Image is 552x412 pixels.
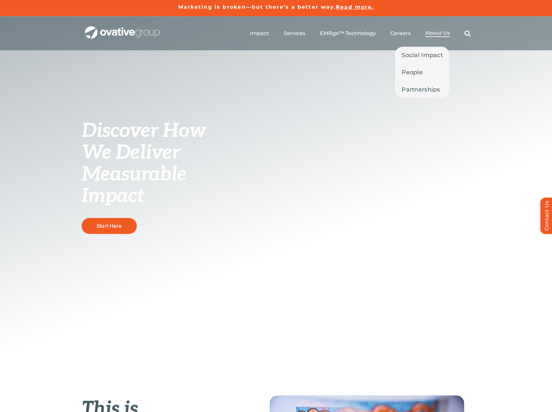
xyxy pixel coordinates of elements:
[82,119,206,143] span: Discover How
[395,81,449,98] a: Partnerships
[85,26,159,32] a: OG_Full_horizontal_WHT
[250,30,269,37] a: Impact
[336,4,374,10] a: Read more.
[464,30,471,37] a: Search
[425,30,450,37] a: About Us
[82,218,137,234] a: Start Here
[178,4,336,10] a: Marketing is broken—but there’s a better way.
[284,30,305,37] a: Services
[402,51,443,60] span: Social Impact
[97,223,122,229] span: Start Here
[402,68,423,77] span: People
[82,141,187,208] span: We Deliver Measurable Impact
[395,64,449,81] a: People
[402,85,440,94] span: Partnerships
[395,47,449,64] a: Social Impact
[320,30,376,37] a: EMRge™ Technology
[390,30,411,37] a: Careers
[425,30,450,36] span: About Us
[250,23,471,44] nav: Menu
